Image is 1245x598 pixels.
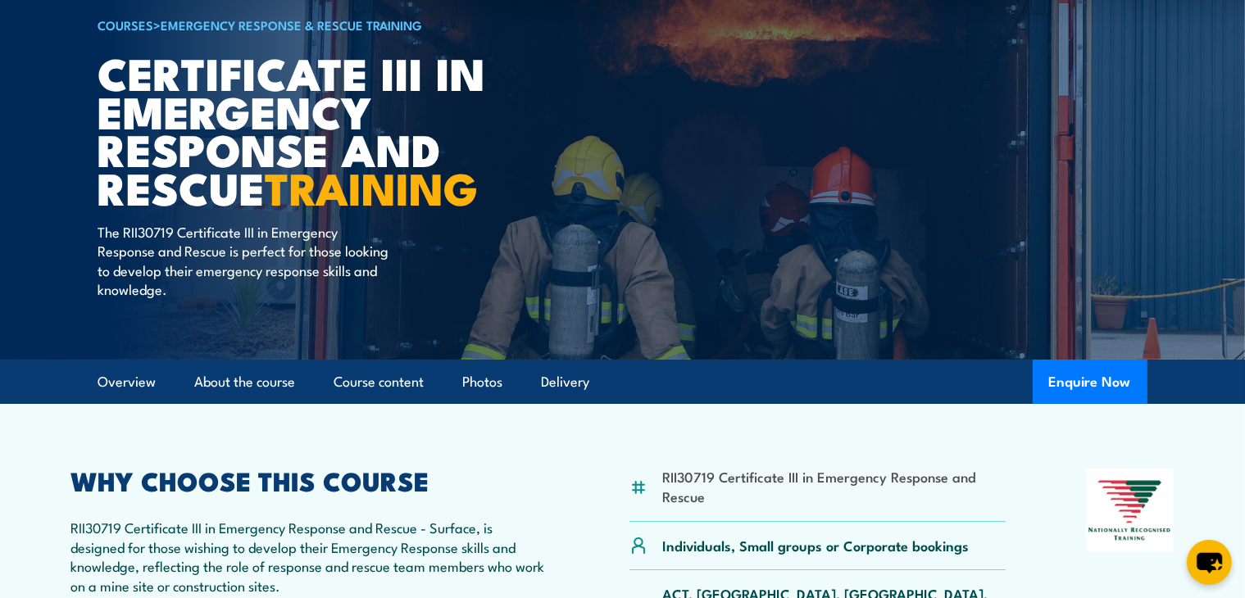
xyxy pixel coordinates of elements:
a: Photos [463,360,503,404]
a: Course content [334,360,425,404]
strong: TRAINING [266,152,479,220]
a: Delivery [542,360,590,404]
a: COURSES [98,16,154,34]
a: Emergency Response & Rescue Training [161,16,423,34]
p: The RII30719 Certificate III in Emergency Response and Rescue is perfect for those looking to dev... [98,222,398,299]
p: Individuals, Small groups or Corporate bookings [663,536,970,555]
a: Overview [98,360,157,404]
button: chat-button [1187,540,1232,585]
a: About the course [195,360,296,404]
h6: > [98,15,503,34]
button: Enquire Now [1033,360,1147,404]
li: RII30719 Certificate III in Emergency Response and Rescue [663,467,1006,505]
img: Nationally Recognised Training logo. [1086,469,1175,552]
h2: WHY CHOOSE THIS COURSE [71,469,550,492]
h1: Certificate III in Emergency Response and Rescue [98,53,503,206]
